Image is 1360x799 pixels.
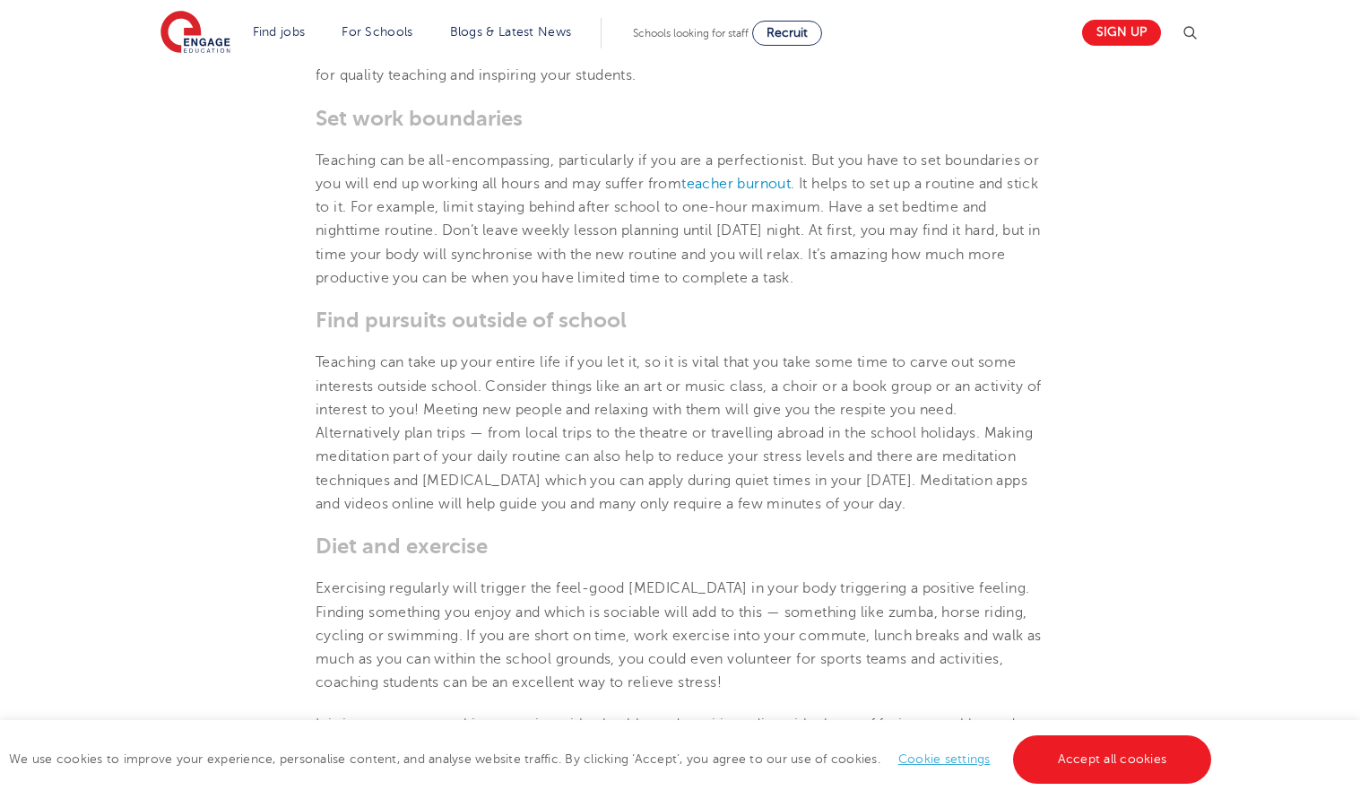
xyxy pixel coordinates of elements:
[1013,735,1212,784] a: Accept all cookies
[767,26,808,39] span: Recruit
[752,21,822,46] a: Recruit
[681,176,791,192] a: teacher burnout
[342,25,412,39] a: For Schools
[316,534,488,559] span: Diet and exercise
[160,11,230,56] img: Engage Education
[316,716,1016,780] span: It is important to combine exercise with a healthy and nutritious diet with plenty of fruit, vege...
[316,580,1042,690] span: Exercising regularly will trigger the feel-good [MEDICAL_DATA] in your body triggering a positive...
[9,752,1216,766] span: We use cookies to improve your experience, personalise content, and analyse website traffic. By c...
[316,106,523,131] span: Set work boundaries
[253,25,306,39] a: Find jobs
[633,27,749,39] span: Schools looking for staff
[450,25,572,39] a: Blogs & Latest News
[898,752,991,766] a: Cookie settings
[316,152,1041,286] span: Teaching can be all-encompassing, particularly if you are a perfectionist. But you have to set bo...
[1082,20,1161,46] a: Sign up
[316,354,1041,512] span: Teaching can take up your entire life if you let it, so it is vital that you take some time to ca...
[316,308,627,333] span: Find pursuits outside of school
